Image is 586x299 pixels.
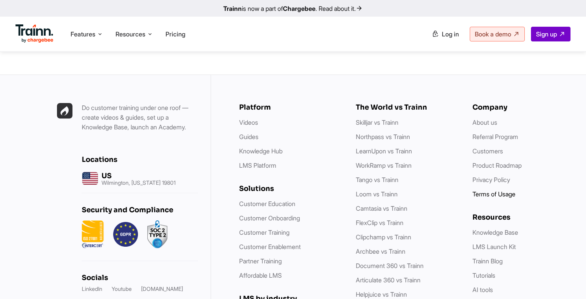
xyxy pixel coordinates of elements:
h6: Security and Compliance [82,206,198,214]
h6: The World vs Trainn [356,103,457,112]
a: FlexClip vs Trainn [356,219,403,227]
h6: Socials [82,273,198,282]
h6: US [102,172,176,180]
img: ISO [82,220,104,248]
a: Customer Training [239,229,290,236]
a: Clipchamp vs Trainn [356,233,411,241]
img: soc2 [147,220,167,248]
a: Product Roadmap [472,162,522,169]
b: Trainn [223,5,242,12]
iframe: Chat Widget [547,262,586,299]
span: Log in [442,30,459,38]
a: About us [472,119,497,126]
a: Knowledge Base [472,229,518,236]
a: [DOMAIN_NAME] [141,285,183,293]
a: Customer Enablement [239,243,301,251]
p: Do customer training under one roof — create videos & guides, set up a Knowledge Base, launch an ... [82,103,198,132]
a: Pricing [165,30,185,38]
a: Document 360 vs Trainn [356,262,424,270]
b: Chargebee [283,5,315,12]
a: Loom vs Trainn [356,190,398,198]
a: Archbee vs Trainn [356,247,405,255]
a: Guides [239,133,259,141]
a: Helpjuice vs Trainn [356,290,407,298]
a: Trainn Blog [472,257,503,265]
a: Sign up [531,27,570,41]
a: Articulate 360 vs Trainn [356,276,421,284]
h6: Company [472,103,574,112]
a: LMS Launch Kit [472,243,516,251]
a: Tango vs Trainn [356,176,398,184]
a: Affordable LMS [239,272,282,279]
a: Videos [239,119,258,126]
a: LMS Platform [239,162,276,169]
p: Wilmington, [US_STATE] 19801 [102,180,176,186]
a: Northpass vs Trainn [356,133,410,141]
h6: Resources [472,213,574,222]
a: WorkRamp vs Trainn [356,162,412,169]
a: LearnUpon vs Trainn [356,147,412,155]
a: Customers [472,147,503,155]
a: LinkedIn [82,285,102,293]
img: GDPR.png [113,220,138,248]
a: Terms of Usage [472,190,515,198]
h6: Locations [82,155,198,164]
img: Trainn Logo [16,24,53,43]
a: Tutorials [472,272,495,279]
img: us headquarters [82,170,98,187]
span: Features [71,30,95,38]
span: Sign up [536,30,557,38]
a: Book a demo [470,27,525,41]
span: Resources [115,30,145,38]
a: Partner Training [239,257,282,265]
a: Customer Onboarding [239,214,300,222]
h6: Solutions [239,184,340,193]
a: Skilljar vs Trainn [356,119,398,126]
a: Privacy Policy [472,176,510,184]
a: Referral Program [472,133,518,141]
img: Trainn | everything under one roof [57,103,72,119]
a: Customer Education [239,200,295,208]
span: Book a demo [475,30,511,38]
a: Youtube [112,285,132,293]
a: AI tools [472,286,493,294]
a: Log in [427,27,464,41]
a: Knowledge Hub [239,147,283,155]
h6: Platform [239,103,340,112]
a: Camtasia vs Trainn [356,204,407,212]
